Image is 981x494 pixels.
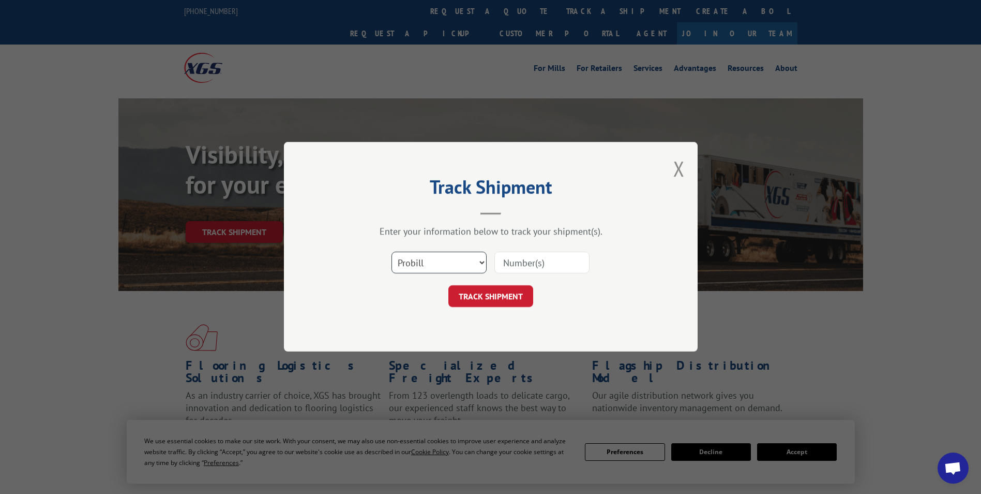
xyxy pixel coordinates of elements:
div: Enter your information below to track your shipment(s). [336,226,646,238]
button: TRACK SHIPMENT [448,286,533,308]
button: Close modal [673,155,685,182]
h2: Track Shipment [336,180,646,199]
input: Number(s) [494,252,590,274]
div: Open chat [938,453,969,484]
